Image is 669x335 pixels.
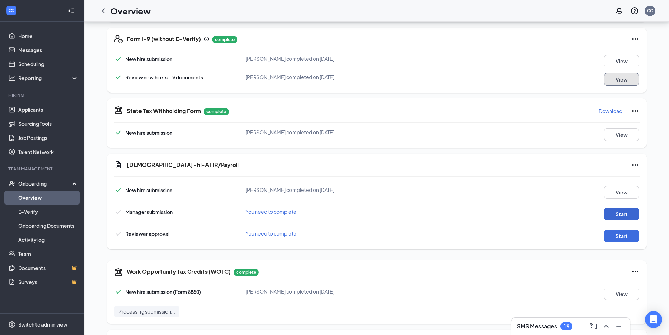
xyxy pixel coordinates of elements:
a: SurveysCrown [18,275,78,289]
a: Messages [18,43,78,57]
svg: Ellipses [631,107,640,115]
button: View [604,55,639,67]
button: Start [604,208,639,220]
a: Applicants [18,103,78,117]
h3: SMS Messages [517,322,557,330]
a: Scheduling [18,57,78,71]
h5: Form I-9 (without E-Verify) [127,35,201,43]
a: Onboarding Documents [18,219,78,233]
a: Sourcing Tools [18,117,78,131]
div: Onboarding [18,180,72,187]
span: New hire submission [125,187,172,193]
svg: Notifications [615,7,623,15]
svg: Document [114,161,123,169]
button: View [604,128,639,141]
svg: Ellipses [631,268,640,276]
a: DocumentsCrown [18,261,78,275]
a: Team [18,247,78,261]
svg: TaxGovernmentIcon [114,268,123,276]
span: New hire submission [125,56,172,62]
svg: Checkmark [114,186,123,194]
div: CC [647,8,653,14]
span: [PERSON_NAME] completed on [DATE] [245,129,334,135]
h5: [DEMOGRAPHIC_DATA]-fil-A HR/Payroll [127,161,239,169]
div: Switch to admin view [18,321,67,328]
svg: FormI9EVerifyIcon [114,35,123,43]
span: [PERSON_NAME] completed on [DATE] [245,74,334,80]
p: complete [204,108,229,115]
span: [PERSON_NAME] completed on [DATE] [245,288,334,295]
button: ComposeMessage [588,321,599,332]
p: Download [599,108,622,115]
span: Review new hire’s I-9 documents [125,74,203,80]
svg: Ellipses [631,161,640,169]
svg: Checkmark [114,288,123,296]
a: Activity log [18,233,78,247]
a: Home [18,29,78,43]
svg: ChevronLeft [99,7,107,15]
a: Talent Network [18,145,78,159]
a: Job Postings [18,131,78,145]
button: ChevronUp [601,321,612,332]
span: Reviewer approval [125,231,169,237]
p: complete [234,269,259,276]
span: New hire submission (Form 8850) [125,289,201,295]
div: 19 [564,323,569,329]
h5: Work Opportunity Tax Credits (WOTC) [127,268,231,276]
svg: UserCheck [8,180,15,187]
span: You need to complete [245,208,296,215]
a: Overview [18,191,78,205]
span: You need to complete [245,230,296,237]
p: complete [212,36,237,43]
svg: Collapse [68,7,75,14]
span: New hire submission [125,129,172,136]
svg: Analysis [8,75,15,82]
button: View [604,186,639,199]
svg: Minimize [615,322,623,330]
span: Manager submission [125,209,173,215]
div: Team Management [8,166,77,172]
button: View [604,73,639,86]
svg: Ellipses [631,35,640,43]
span: [PERSON_NAME] completed on [DATE] [245,56,334,62]
span: Processing submission... [118,308,175,315]
button: Start [604,230,639,242]
svg: Checkmark [114,230,123,238]
button: View [604,288,639,300]
svg: Checkmark [114,55,123,63]
svg: Checkmark [114,73,123,82]
svg: WorkstreamLogo [8,7,15,14]
span: [PERSON_NAME] completed on [DATE] [245,187,334,193]
button: Download [598,105,623,117]
h1: Overview [110,5,151,17]
a: E-Verify [18,205,78,219]
div: Reporting [18,75,79,82]
div: Hiring [8,92,77,98]
svg: Checkmark [114,208,123,216]
svg: TaxGovernmentIcon [114,105,123,114]
svg: Settings [8,321,15,328]
svg: QuestionInfo [630,7,639,15]
div: Open Intercom Messenger [645,311,662,328]
svg: Info [204,36,209,42]
svg: ComposeMessage [589,322,598,330]
svg: ChevronUp [602,322,610,330]
h5: State Tax Withholding Form [127,107,201,115]
button: Minimize [613,321,624,332]
svg: Checkmark [114,128,123,137]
